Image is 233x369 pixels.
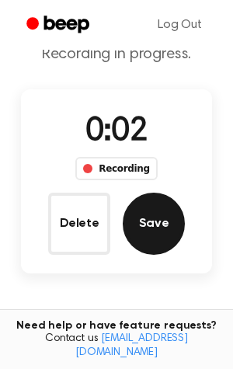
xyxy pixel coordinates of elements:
[48,193,110,255] button: Delete Audio Record
[85,116,148,148] span: 0:02
[12,45,221,64] p: Recording in progress.
[75,333,188,358] a: [EMAIL_ADDRESS][DOMAIN_NAME]
[9,332,224,360] span: Contact us
[123,193,185,255] button: Save Audio Record
[16,10,103,40] a: Beep
[142,6,217,44] a: Log Out
[75,157,157,180] div: Recording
